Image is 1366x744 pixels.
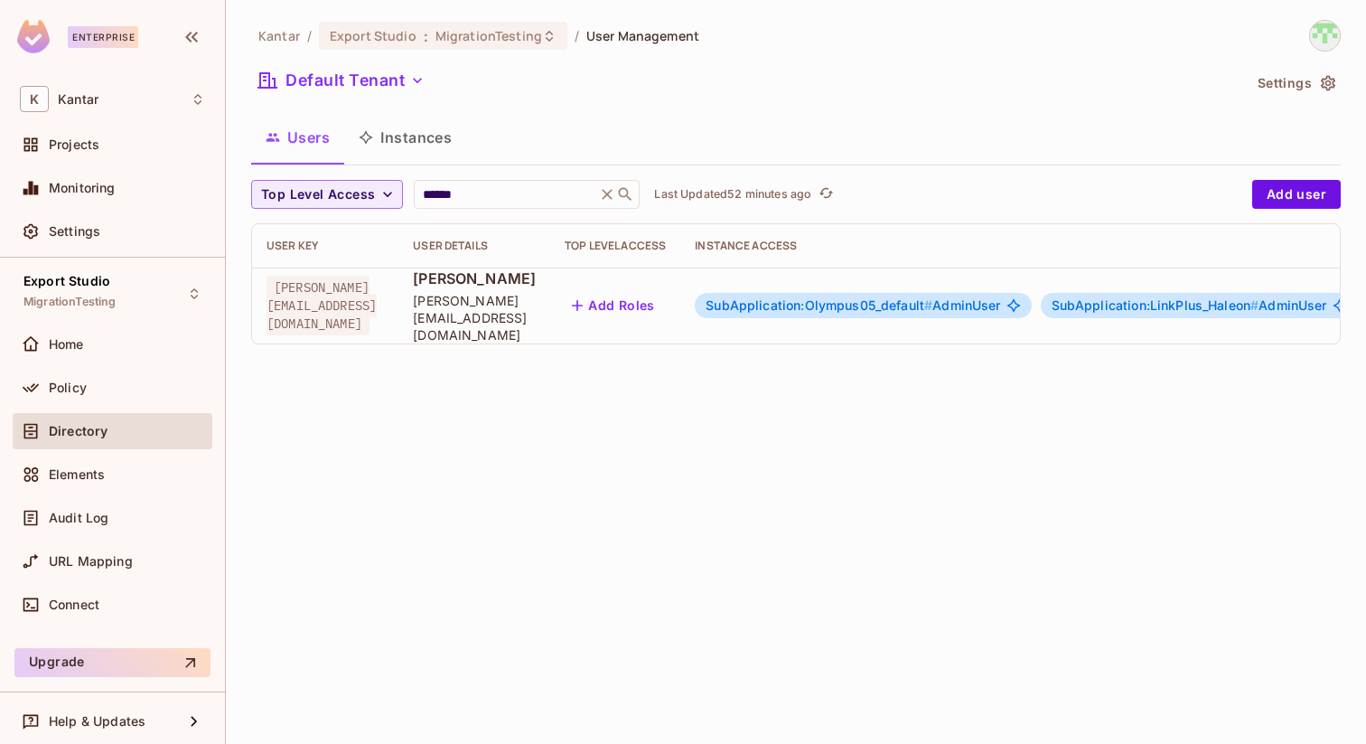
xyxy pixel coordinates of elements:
button: Users [251,115,344,160]
img: SReyMgAAAABJRU5ErkJggg== [17,20,50,53]
span: Elements [49,467,105,482]
span: K [20,86,49,112]
span: Monitoring [49,181,116,195]
span: SubApplication:LinkPlus_Haleon [1052,297,1259,313]
span: Export Studio [23,274,110,288]
button: Add user [1252,180,1341,209]
div: Enterprise [68,26,138,48]
div: User Key [267,239,384,253]
button: Add Roles [565,291,662,320]
span: Help & Updates [49,714,145,729]
div: Instance Access [695,239,1357,253]
span: Home [49,337,84,352]
div: User Details [413,239,536,253]
span: MigrationTesting [435,27,542,44]
button: refresh [815,184,837,205]
span: SubApplication:Olympus05_default [706,297,932,313]
span: Click to refresh data [811,184,837,205]
span: [PERSON_NAME][EMAIL_ADDRESS][DOMAIN_NAME] [267,276,377,335]
button: Default Tenant [251,66,432,95]
span: User Management [586,27,699,44]
button: Top Level Access [251,180,403,209]
li: / [307,27,312,44]
span: Directory [49,424,108,438]
span: refresh [819,185,834,203]
span: Audit Log [49,511,108,525]
span: Export Studio [330,27,416,44]
span: AdminUser [1052,298,1327,313]
span: Settings [49,224,100,239]
div: Top Level Access [565,239,666,253]
button: Upgrade [14,648,211,677]
button: Settings [1250,69,1341,98]
img: Devesh.Kumar@Kantar.com [1310,21,1340,51]
span: Projects [49,137,99,152]
span: : [423,29,429,43]
span: URL Mapping [49,554,133,569]
span: the active workspace [258,27,300,44]
span: Top Level Access [261,184,375,206]
span: Connect [49,598,99,612]
button: Instances [344,115,466,160]
p: Last Updated 52 minutes ago [654,187,811,202]
span: # [924,297,932,313]
span: # [1250,297,1258,313]
span: AdminUser [706,298,1000,313]
span: [PERSON_NAME] [413,268,536,288]
span: [PERSON_NAME][EMAIL_ADDRESS][DOMAIN_NAME] [413,292,536,344]
li: / [575,27,579,44]
span: Workspace: Kantar [58,92,98,107]
span: MigrationTesting [23,295,116,309]
span: Policy [49,381,87,395]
